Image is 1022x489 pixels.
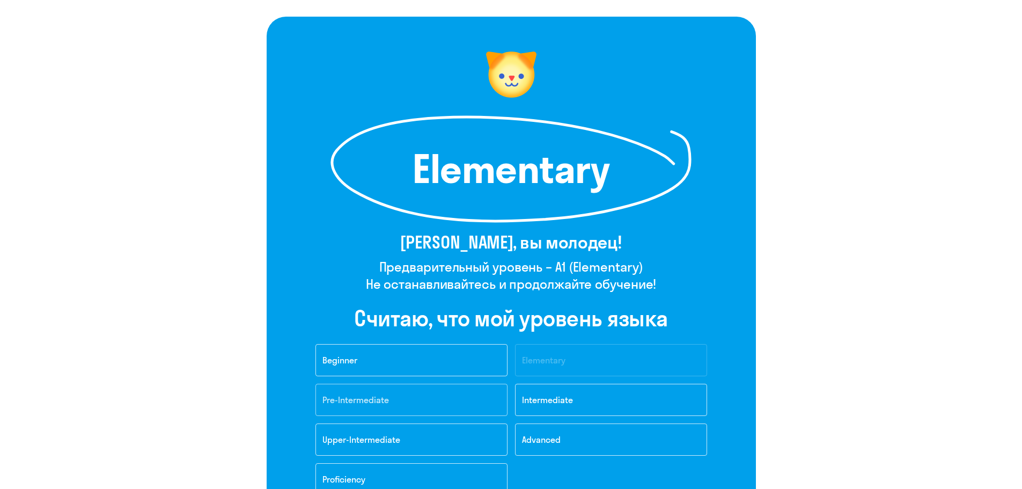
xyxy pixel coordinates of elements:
[515,384,707,416] button: Intermediate
[479,42,543,107] img: level
[388,150,635,188] h1: Elementary
[315,344,508,376] button: Beginner
[322,434,400,445] span: Upper-Intermediate
[366,275,657,293] h4: Не останавливайтесь и продолжайте обучение!
[315,384,508,416] button: Pre-Intermediate
[522,395,573,405] span: Intermediate
[322,355,357,366] span: Beginner
[366,231,657,253] h3: [PERSON_NAME], вы молодец!
[322,474,365,485] span: Proficiency
[315,424,508,456] button: Upper-Intermediate
[515,424,707,456] button: Advanced
[522,434,561,445] span: Advanced
[366,258,657,275] h4: Предварительный уровень – A1 (Elementary)
[322,395,389,405] span: Pre-Intermediate
[354,305,668,331] h2: Cчитаю, что мой уровень языка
